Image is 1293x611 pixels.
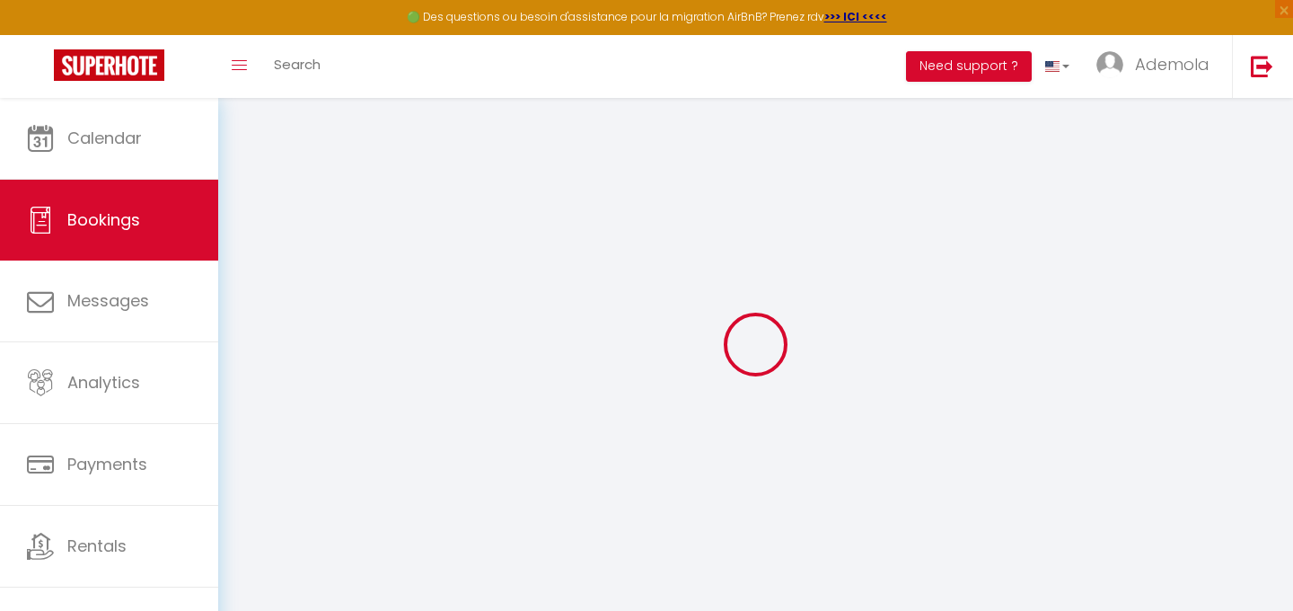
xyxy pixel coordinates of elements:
[1135,53,1209,75] span: Ademola
[67,535,127,557] span: Rentals
[67,208,140,231] span: Bookings
[260,35,334,98] a: Search
[67,289,149,312] span: Messages
[274,55,321,74] span: Search
[67,127,142,149] span: Calendar
[906,51,1032,82] button: Need support ?
[67,371,140,394] span: Analytics
[1083,35,1232,98] a: ... Ademola
[54,49,164,81] img: Super Booking
[824,9,887,24] a: >>> ICI <<<<
[1096,51,1123,78] img: ...
[1251,55,1273,77] img: logout
[67,453,147,475] span: Payments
